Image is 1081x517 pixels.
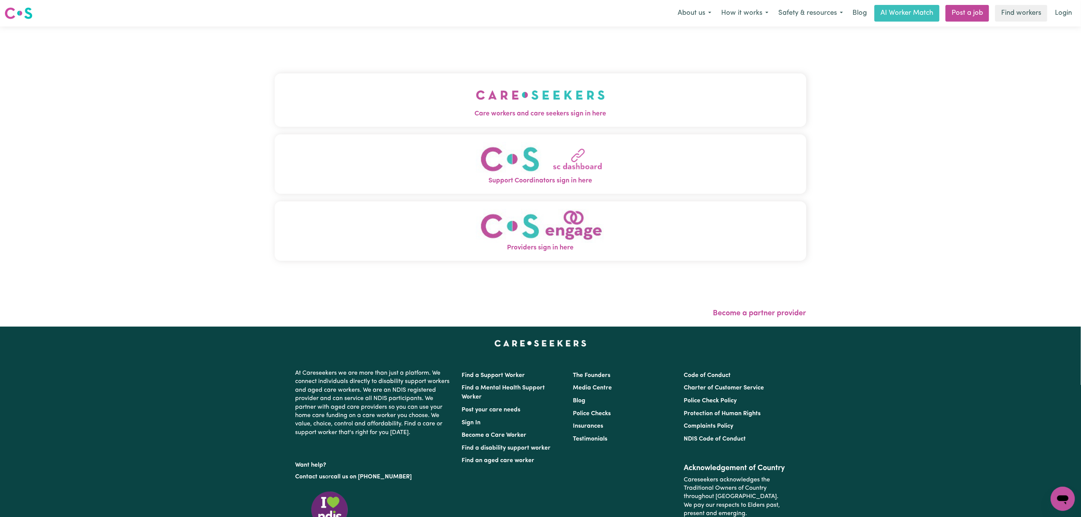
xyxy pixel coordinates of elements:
[275,109,806,119] span: Care workers and care seekers sign in here
[275,73,806,126] button: Care workers and care seekers sign in here
[331,474,412,480] a: call us on [PHONE_NUMBER]
[296,366,453,440] p: At Careseekers we are more than just a platform. We connect individuals directly to disability su...
[773,5,848,21] button: Safety & resources
[296,474,325,480] a: Contact us
[462,458,535,464] a: Find an aged care worker
[1050,5,1076,22] a: Login
[946,5,989,22] a: Post a job
[573,423,603,429] a: Insurances
[462,372,525,378] a: Find a Support Worker
[684,423,733,429] a: Complaints Policy
[684,372,731,378] a: Code of Conduct
[275,176,806,186] span: Support Coordinators sign in here
[573,372,610,378] a: The Founders
[684,385,764,391] a: Charter of Customer Service
[713,310,806,317] a: Become a partner provider
[275,134,806,194] button: Support Coordinators sign in here
[716,5,773,21] button: How it works
[573,385,612,391] a: Media Centre
[462,385,545,400] a: Find a Mental Health Support Worker
[874,5,939,22] a: AI Worker Match
[275,243,806,253] span: Providers sign in here
[673,5,716,21] button: About us
[296,458,453,469] p: Want help?
[684,464,785,473] h2: Acknowledgement of Country
[495,340,586,346] a: Careseekers home page
[684,436,746,442] a: NDIS Code of Conduct
[573,398,585,404] a: Blog
[275,201,806,261] button: Providers sign in here
[848,5,871,22] a: Blog
[462,445,551,451] a: Find a disability support worker
[573,436,607,442] a: Testimonials
[684,411,761,417] a: Protection of Human Rights
[462,407,521,413] a: Post your care needs
[462,420,481,426] a: Sign In
[573,411,611,417] a: Police Checks
[462,432,527,438] a: Become a Care Worker
[995,5,1047,22] a: Find workers
[296,470,453,484] p: or
[684,398,737,404] a: Police Check Policy
[5,6,33,20] img: Careseekers logo
[5,5,33,22] a: Careseekers logo
[1051,487,1075,511] iframe: Button to launch messaging window, conversation in progress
